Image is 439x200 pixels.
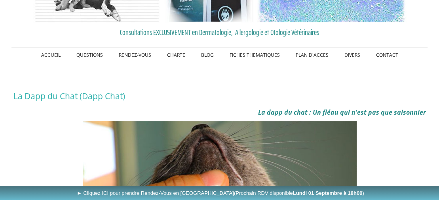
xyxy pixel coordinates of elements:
[293,190,363,196] b: Lundi 01 Septembre à 18h00
[368,48,406,63] a: CONTACT
[13,91,426,101] h1: La Dapp du Chat (Dapp Chat)
[288,48,336,63] a: PLAN D'ACCES
[13,26,426,38] a: Consultations EXCLUSIVEMENT en Dermatologie, Allergologie et Otologie Vétérinaires
[68,48,111,63] a: QUESTIONS
[222,48,288,63] a: FICHES THEMATIQUES
[258,108,426,117] b: La dapp du chat : Un fléau qui n'est pas que saisonnier
[159,48,193,63] a: CHARTE
[193,48,222,63] a: BLOG
[111,48,159,63] a: RENDEZ-VOUS
[336,48,368,63] a: DIVERS
[77,190,364,196] span: ► Cliquez ICI pour prendre Rendez-Vous en [GEOGRAPHIC_DATA]
[33,48,68,63] a: ACCUEIL
[234,190,364,196] span: (Prochain RDV disponible )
